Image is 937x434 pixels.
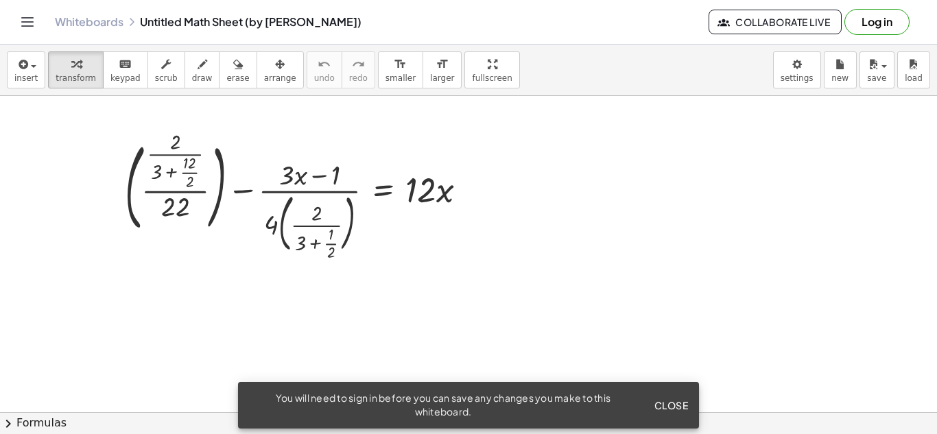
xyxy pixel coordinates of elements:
[844,9,910,35] button: Log in
[55,15,123,29] a: Whiteboards
[905,73,923,83] span: load
[436,56,449,73] i: format_size
[249,391,637,419] div: You will need to sign in before you can save any changes you make to this whiteboard.
[378,51,423,88] button: format_sizesmaller
[423,51,462,88] button: format_sizelarger
[897,51,930,88] button: load
[48,51,104,88] button: transform
[318,56,331,73] i: undo
[7,51,45,88] button: insert
[307,51,342,88] button: undoundo
[654,399,688,411] span: Close
[709,10,842,34] button: Collaborate Live
[264,73,296,83] span: arrange
[781,73,814,83] span: settings
[648,393,693,418] button: Close
[257,51,304,88] button: arrange
[867,73,886,83] span: save
[219,51,257,88] button: erase
[192,73,213,83] span: draw
[185,51,220,88] button: draw
[14,73,38,83] span: insert
[16,11,38,33] button: Toggle navigation
[155,73,178,83] span: scrub
[394,56,407,73] i: format_size
[349,73,368,83] span: redo
[119,56,132,73] i: keyboard
[859,51,894,88] button: save
[773,51,821,88] button: settings
[720,16,830,28] span: Collaborate Live
[147,51,185,88] button: scrub
[342,51,375,88] button: redoredo
[472,73,512,83] span: fullscreen
[824,51,857,88] button: new
[314,73,335,83] span: undo
[56,73,96,83] span: transform
[386,73,416,83] span: smaller
[464,51,519,88] button: fullscreen
[226,73,249,83] span: erase
[430,73,454,83] span: larger
[831,73,849,83] span: new
[103,51,148,88] button: keyboardkeypad
[110,73,141,83] span: keypad
[352,56,365,73] i: redo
